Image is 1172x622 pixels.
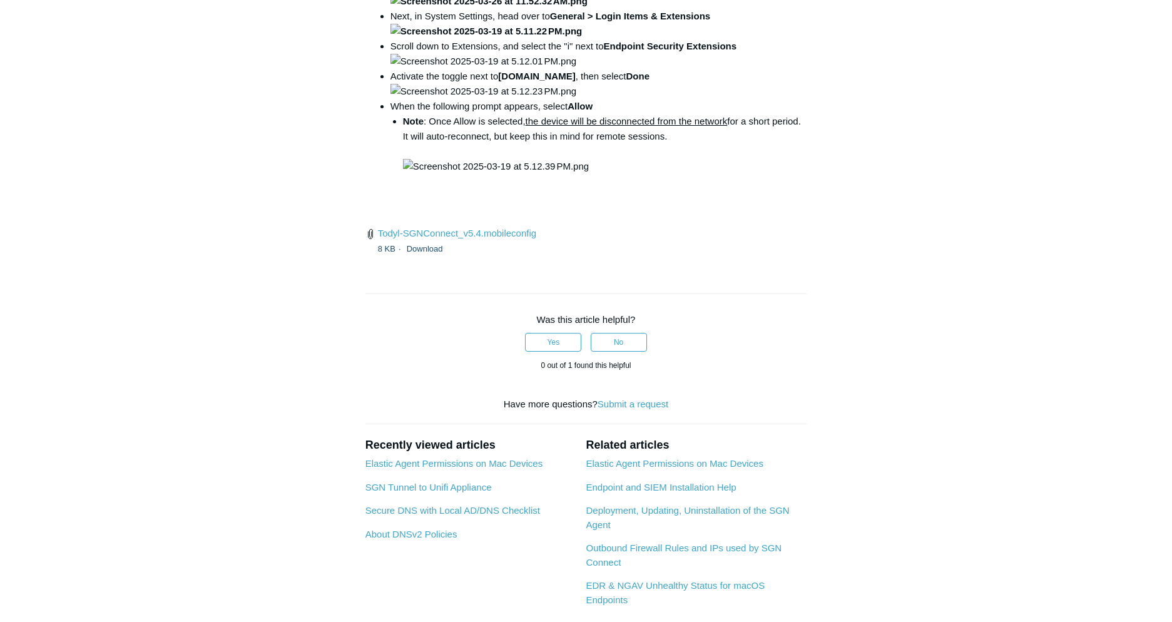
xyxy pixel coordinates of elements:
[586,543,782,568] a: Outbound Firewall Rules and IPs used by SGN Connect
[390,99,807,174] li: When the following prompt appears, select
[586,437,807,454] h2: Related articles
[598,399,668,409] a: Submit a request
[586,458,763,469] a: Elastic Agent Permissions on Mac Devices
[365,397,807,412] div: Have more questions?
[591,333,647,352] button: This article was not helpful
[586,580,765,605] a: EDR & NGAV Unhealthy Status for macOS Endpoints
[626,71,650,81] strong: Done
[586,482,736,492] a: Endpoint and SIEM Installation Help
[586,505,789,530] a: Deployment, Updating, Uninstallation of the SGN Agent
[403,159,589,174] img: Screenshot 2025-03-19 at 5.12.39 PM.png
[365,482,492,492] a: SGN Tunnel to Unifi Appliance
[390,54,576,69] img: Screenshot 2025-03-19 at 5.12.01 PM.png
[498,71,575,81] strong: [DOMAIN_NAME]
[378,244,404,253] span: 8 KB
[525,333,581,352] button: This article was helpful
[390,39,807,69] li: Scroll down to Extensions, and select the "i" next to
[390,69,807,99] li: Activate the toggle next to , then select
[526,116,728,126] span: the device will be disconnected from the network
[537,314,636,325] span: Was this article helpful?
[365,505,540,516] a: Secure DNS with Local AD/DNS Checklist
[407,244,443,253] a: Download
[604,41,737,51] strong: Endpoint Security Extensions
[390,9,807,39] li: Next, in System Settings, head over to
[365,458,543,469] a: Elastic Agent Permissions on Mac Devices
[365,529,457,539] a: About DNSv2 Policies
[403,114,807,174] li: : Once Allow is selected, for a short period. It will auto-reconnect, but keep this in mind for r...
[378,228,536,238] a: Todyl-SGNConnect_v5.4.mobileconfig
[568,101,593,111] strong: Allow
[403,116,424,126] strong: Note
[390,24,583,39] img: Screenshot 2025-03-19 at 5.11.22 PM.png
[390,84,576,99] img: Screenshot 2025-03-19 at 5.12.23 PM.png
[541,361,631,370] span: 0 out of 1 found this helpful
[390,11,710,36] strong: General > Login Items & Extensions
[365,437,574,454] h2: Recently viewed articles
